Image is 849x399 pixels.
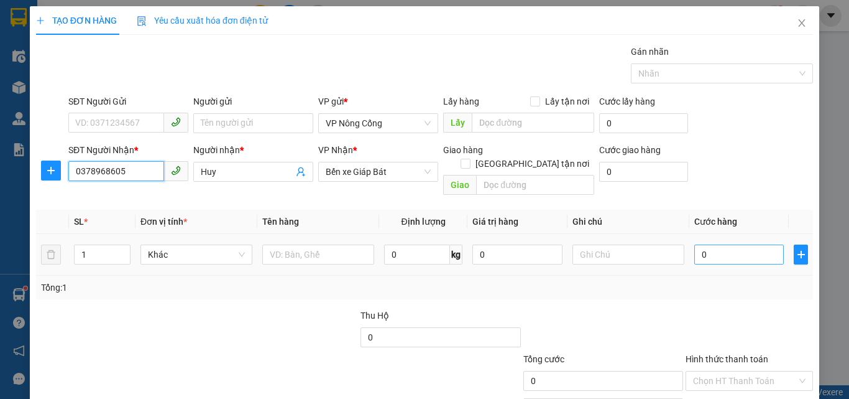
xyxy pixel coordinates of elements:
[794,250,807,260] span: plus
[171,166,181,176] span: phone
[472,113,594,133] input: Dọc đường
[599,113,688,133] input: Cước lấy hàng
[686,354,768,364] label: Hình thức thanh toán
[599,145,661,155] label: Cước giao hàng
[36,16,45,25] span: plus
[36,16,117,26] span: TẠO ĐƠN HÀNG
[193,143,313,157] div: Người nhận
[148,245,245,264] span: Khác
[572,245,684,265] input: Ghi Chú
[41,161,61,181] button: plus
[360,311,389,321] span: Thu Hộ
[193,95,313,108] div: Người gửi
[694,217,737,227] span: Cước hàng
[470,157,594,171] span: [GEOGRAPHIC_DATA] tận nơi
[443,96,479,106] span: Lấy hàng
[794,245,808,265] button: plus
[318,145,353,155] span: VP Nhận
[631,47,669,57] label: Gán nhãn
[171,117,181,127] span: phone
[296,167,306,177] span: user-add
[443,175,476,195] span: Giao
[26,10,104,50] strong: CHUYỂN PHÁT NHANH ĐÔNG LÝ
[567,210,689,234] th: Ghi chú
[137,16,268,26] span: Yêu cầu xuất hóa đơn điện tử
[523,354,564,364] span: Tổng cước
[41,281,329,294] div: Tổng: 1
[106,50,180,63] span: NC1410250184
[6,36,25,80] img: logo
[44,53,84,66] span: SĐT XE
[42,166,60,176] span: plus
[41,245,61,265] button: delete
[476,175,594,195] input: Dọc đường
[472,217,518,227] span: Giá trị hàng
[326,162,431,181] span: Bến xe Giáp Bát
[74,217,84,227] span: SL
[443,145,483,155] span: Giao hàng
[443,113,472,133] span: Lấy
[784,6,819,41] button: Close
[68,143,188,157] div: SĐT Người Nhận
[140,217,187,227] span: Đơn vị tính
[262,245,374,265] input: VD: Bàn, Ghế
[450,245,462,265] span: kg
[599,96,655,106] label: Cước lấy hàng
[137,16,147,26] img: icon
[318,95,438,108] div: VP gửi
[599,162,688,182] input: Cước giao hàng
[68,95,188,108] div: SĐT Người Gửi
[31,68,99,95] strong: PHIẾU BIÊN NHẬN
[401,217,445,227] span: Định lượng
[326,114,431,133] span: VP Nông Cống
[472,245,562,265] input: 0
[540,95,594,108] span: Lấy tận nơi
[797,18,807,28] span: close
[262,217,299,227] span: Tên hàng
